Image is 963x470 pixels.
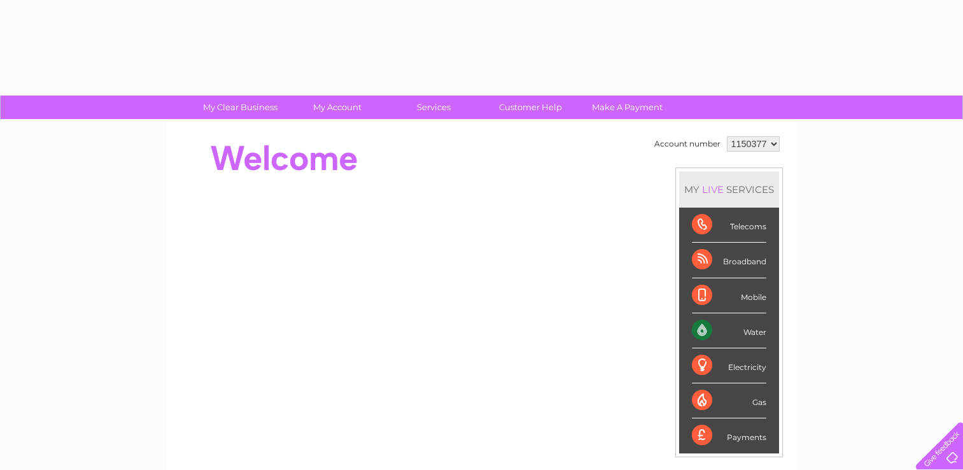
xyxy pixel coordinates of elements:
[692,383,766,418] div: Gas
[478,96,583,119] a: Customer Help
[692,278,766,313] div: Mobile
[381,96,486,119] a: Services
[692,208,766,243] div: Telecoms
[692,418,766,453] div: Payments
[699,183,726,196] div: LIVE
[692,243,766,278] div: Broadband
[692,348,766,383] div: Electricity
[575,96,680,119] a: Make A Payment
[188,96,293,119] a: My Clear Business
[651,133,724,155] td: Account number
[285,96,390,119] a: My Account
[692,313,766,348] div: Water
[679,171,779,208] div: MY SERVICES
